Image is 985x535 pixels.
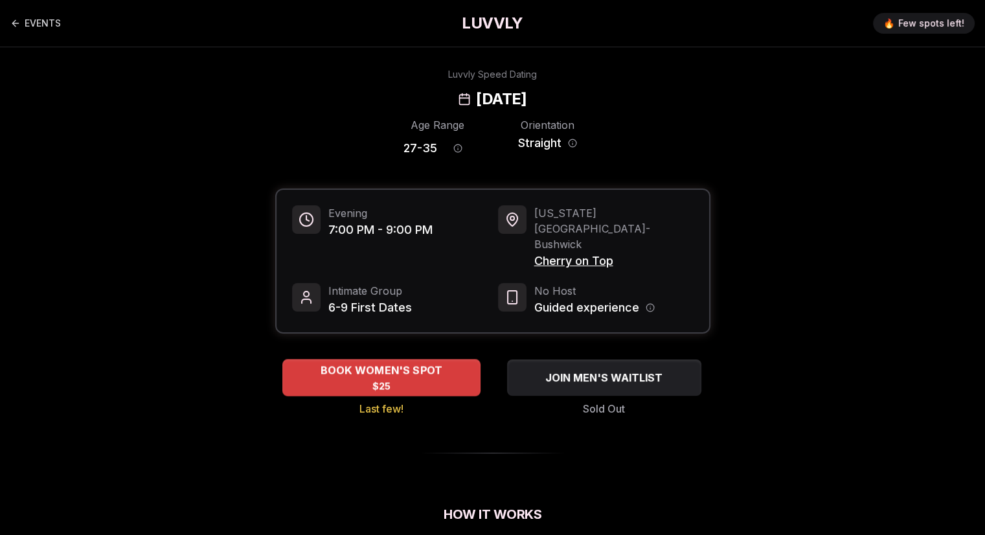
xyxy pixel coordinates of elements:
button: Orientation information [568,139,577,148]
span: JOIN MEN'S WAITLIST [543,370,665,385]
span: 6-9 First Dates [328,299,412,317]
button: Age range information [444,134,472,163]
a: Back to events [10,10,61,36]
button: JOIN MEN'S WAITLIST - Sold Out [507,359,701,396]
span: No Host [534,283,655,299]
span: 27 - 35 [403,139,437,157]
span: Sold Out [583,401,625,416]
span: Intimate Group [328,283,412,299]
span: Last few! [359,401,403,416]
span: Few spots left! [898,17,964,30]
div: Orientation [514,117,582,133]
button: BOOK WOMEN'S SPOT - Last few! [282,359,481,396]
span: 🔥 [883,17,894,30]
div: Age Range [403,117,472,133]
button: Host information [646,303,655,312]
span: $25 [372,380,391,393]
h2: [DATE] [476,89,526,109]
span: Evening [328,205,433,221]
span: 7:00 PM - 9:00 PM [328,221,433,239]
span: Cherry on Top [534,252,694,270]
div: Luvvly Speed Dating [448,68,537,81]
h2: How It Works [275,505,710,523]
a: LUVVLY [462,13,523,34]
span: [US_STATE][GEOGRAPHIC_DATA] - Bushwick [534,205,694,252]
span: Guided experience [534,299,639,317]
span: BOOK WOMEN'S SPOT [317,363,445,378]
span: Straight [518,134,561,152]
